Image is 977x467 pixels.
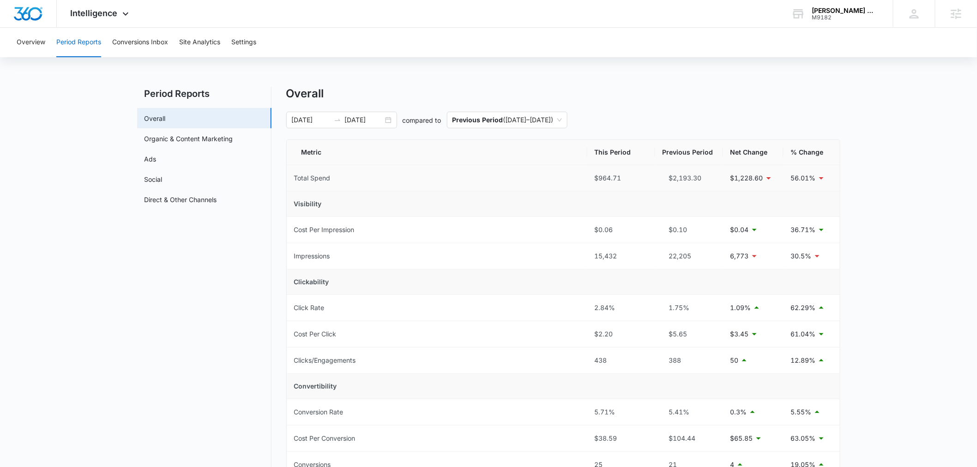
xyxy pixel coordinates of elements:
div: Impressions [294,251,330,261]
div: 5.71% [595,407,648,417]
a: Organic & Content Marketing [145,134,233,144]
h2: Period Reports [137,87,271,101]
th: This Period [587,140,655,165]
p: 5.55% [791,407,812,417]
p: compared to [403,115,441,125]
p: 0.3% [730,407,747,417]
div: Clicks/Engagements [294,355,356,365]
p: 6,773 [730,251,749,261]
div: $104.44 [663,433,716,443]
a: Direct & Other Channels [145,195,217,204]
p: 56.01% [791,173,816,183]
p: $0.04 [730,225,749,235]
a: Overall [145,114,166,123]
div: Total Spend [294,173,331,183]
div: $38.59 [595,433,648,443]
div: 438 [595,355,648,365]
p: $1,228.60 [730,173,763,183]
p: $65.85 [730,433,753,443]
div: $2,193.30 [663,173,716,183]
button: Settings [231,28,256,57]
div: Cost Per Click [294,329,337,339]
td: Convertibility [287,374,840,399]
div: $0.06 [595,225,648,235]
a: Ads [145,154,157,164]
span: ( [DATE] – [DATE] ) [452,112,562,128]
span: to [334,116,341,124]
div: 2.84% [595,303,648,313]
p: 1.09% [730,303,751,313]
div: account name [812,7,880,14]
a: Social [145,174,163,184]
button: Overview [17,28,45,57]
p: 62.29% [791,303,816,313]
p: 61.04% [791,329,816,339]
p: 12.89% [791,355,816,365]
th: Metric [287,140,587,165]
button: Period Reports [56,28,101,57]
div: Cost Per Impression [294,225,355,235]
p: Previous Period [452,116,503,124]
p: $3.45 [730,329,749,339]
p: 36.71% [791,225,816,235]
th: Previous Period [655,140,723,165]
th: % Change [784,140,840,165]
input: End date [345,115,383,125]
h1: Overall [286,87,324,101]
div: Click Rate [294,303,325,313]
button: Site Analytics [179,28,220,57]
div: Cost Per Conversion [294,433,356,443]
div: $964.71 [595,173,648,183]
input: Start date [292,115,330,125]
div: 15,432 [595,251,648,261]
div: 388 [663,355,716,365]
div: 5.41% [663,407,716,417]
div: $0.10 [663,225,716,235]
button: Conversions Inbox [112,28,168,57]
td: Visibility [287,192,840,217]
p: 63.05% [791,433,816,443]
div: Conversion Rate [294,407,344,417]
div: 22,205 [663,251,716,261]
div: $5.65 [663,329,716,339]
div: $2.20 [595,329,648,339]
td: Clickability [287,269,840,295]
p: 30.5% [791,251,812,261]
th: Net Change [723,140,784,165]
span: Intelligence [71,8,118,18]
div: account id [812,14,880,21]
p: 50 [730,355,739,365]
div: 1.75% [663,303,716,313]
span: swap-right [334,116,341,124]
